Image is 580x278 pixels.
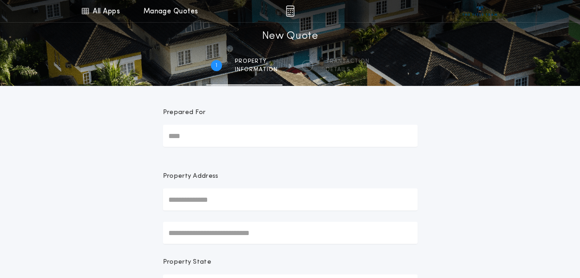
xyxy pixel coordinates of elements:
[235,58,278,65] span: Property
[286,6,294,17] img: img
[305,62,309,69] h2: 2
[163,258,211,267] p: Property State
[215,62,217,69] h2: 1
[462,6,497,16] img: vs-icon
[235,66,278,73] span: information
[163,172,418,181] p: Property Address
[326,58,370,65] span: Transaction
[163,125,418,147] input: Prepared For
[262,29,318,44] h1: New Quote
[163,108,206,117] p: Prepared For
[326,66,370,73] span: details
